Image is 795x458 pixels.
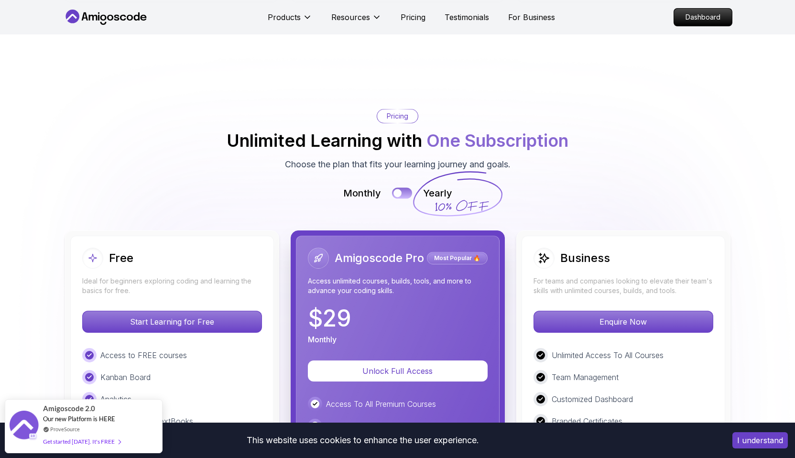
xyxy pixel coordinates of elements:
[674,9,732,26] p: Dashboard
[100,393,131,405] p: Analytics
[552,415,622,427] p: Branded Certificates
[308,334,337,345] p: Monthly
[343,186,381,200] p: Monthly
[227,131,568,150] h2: Unlimited Learning with
[308,276,488,295] p: Access unlimited courses, builds, tools, and more to advance your coding skills.
[445,11,489,23] a: Testimonials
[534,276,713,295] p: For teams and companies looking to elevate their team's skills with unlimited courses, builds, an...
[82,311,262,333] button: Start Learning for Free
[534,311,713,333] button: Enquire Now
[43,415,115,423] span: Our new Platform is HERE
[401,11,425,23] a: Pricing
[387,111,408,121] p: Pricing
[308,360,488,382] button: Unlock Full Access
[50,425,80,433] a: ProveSource
[534,311,713,332] p: Enquire Now
[43,436,120,447] div: Get started [DATE]. It's FREE
[82,317,262,327] a: Start Learning for Free
[552,349,664,361] p: Unlimited Access To All Courses
[508,11,555,23] a: For Business
[426,130,568,151] span: One Subscription
[319,365,476,377] p: Unlock Full Access
[308,366,488,376] a: Unlock Full Access
[560,251,610,266] h2: Business
[331,11,370,23] p: Resources
[100,371,151,383] p: Kanban Board
[335,251,424,266] h2: Amigoscode Pro
[428,253,486,263] p: Most Popular 🔥
[268,11,301,23] p: Products
[10,411,38,442] img: provesource social proof notification image
[674,8,732,26] a: Dashboard
[285,158,511,171] p: Choose the plan that fits your learning journey and goals.
[83,311,261,332] p: Start Learning for Free
[552,393,633,405] p: Customized Dashboard
[82,276,262,295] p: Ideal for beginners exploring coding and learning the basics for free.
[268,11,312,31] button: Products
[43,403,95,414] span: Amigoscode 2.0
[308,307,351,330] p: $ 29
[326,420,396,432] p: Access To All Builds
[100,349,187,361] p: Access to FREE courses
[326,398,436,410] p: Access To All Premium Courses
[109,251,133,266] h2: Free
[7,430,718,451] div: This website uses cookies to enhance the user experience.
[552,371,619,383] p: Team Management
[732,432,788,448] button: Accept cookies
[331,11,381,31] button: Resources
[534,317,713,327] a: Enquire Now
